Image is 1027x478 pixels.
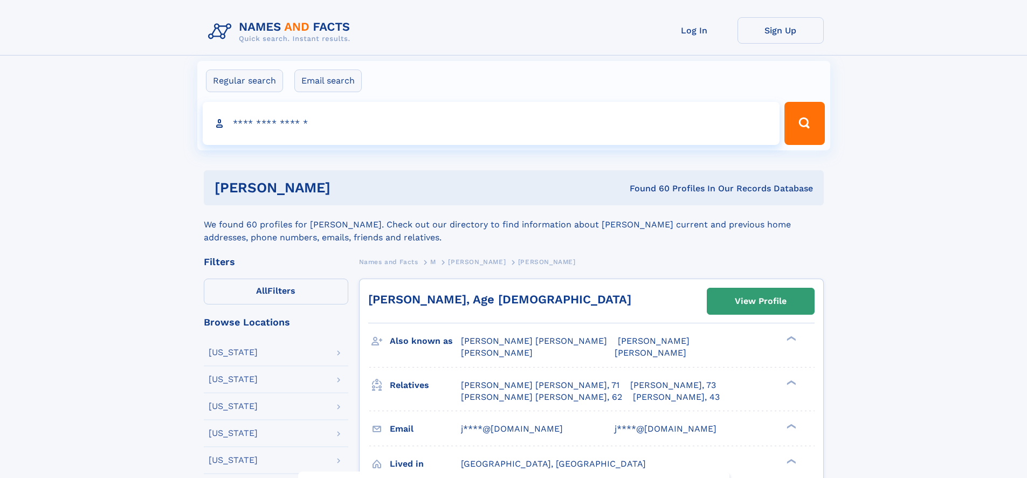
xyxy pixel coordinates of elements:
input: search input [203,102,780,145]
div: Browse Locations [204,317,348,327]
div: We found 60 profiles for [PERSON_NAME]. Check out our directory to find information about [PERSON... [204,205,824,244]
a: Sign Up [737,17,824,44]
a: [PERSON_NAME], 43 [633,391,720,403]
div: ❯ [784,335,797,342]
h3: Lived in [390,455,461,473]
div: ❯ [784,422,797,429]
span: M [430,258,436,266]
span: All [256,286,267,296]
a: Names and Facts [359,255,418,268]
div: [US_STATE] [209,348,258,357]
button: Search Button [784,102,824,145]
img: Logo Names and Facts [204,17,359,46]
div: View Profile [735,289,787,314]
span: [PERSON_NAME] [518,258,576,266]
label: Email search [294,70,362,92]
div: [US_STATE] [209,402,258,411]
div: [US_STATE] [209,375,258,384]
div: [US_STATE] [209,429,258,438]
span: [GEOGRAPHIC_DATA], [GEOGRAPHIC_DATA] [461,459,646,469]
h3: Relatives [390,376,461,394]
span: [PERSON_NAME] [618,336,690,346]
span: [PERSON_NAME] [PERSON_NAME] [461,336,607,346]
div: ❯ [784,379,797,386]
a: [PERSON_NAME] [PERSON_NAME], 71 [461,379,619,391]
a: [PERSON_NAME] [448,255,506,268]
div: Found 60 Profiles In Our Records Database [480,183,813,195]
h3: Email [390,420,461,438]
span: [PERSON_NAME] [615,348,686,358]
div: Filters [204,257,348,267]
a: M [430,255,436,268]
a: Log In [651,17,737,44]
div: ❯ [784,458,797,465]
span: [PERSON_NAME] [461,348,533,358]
h3: Also known as [390,332,461,350]
label: Filters [204,279,348,304]
a: [PERSON_NAME], Age [DEMOGRAPHIC_DATA] [368,293,631,306]
a: View Profile [707,288,814,314]
a: [PERSON_NAME], 73 [630,379,716,391]
span: [PERSON_NAME] [448,258,506,266]
a: [PERSON_NAME] [PERSON_NAME], 62 [461,391,622,403]
label: Regular search [206,70,283,92]
h1: [PERSON_NAME] [215,181,480,195]
div: [US_STATE] [209,456,258,465]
